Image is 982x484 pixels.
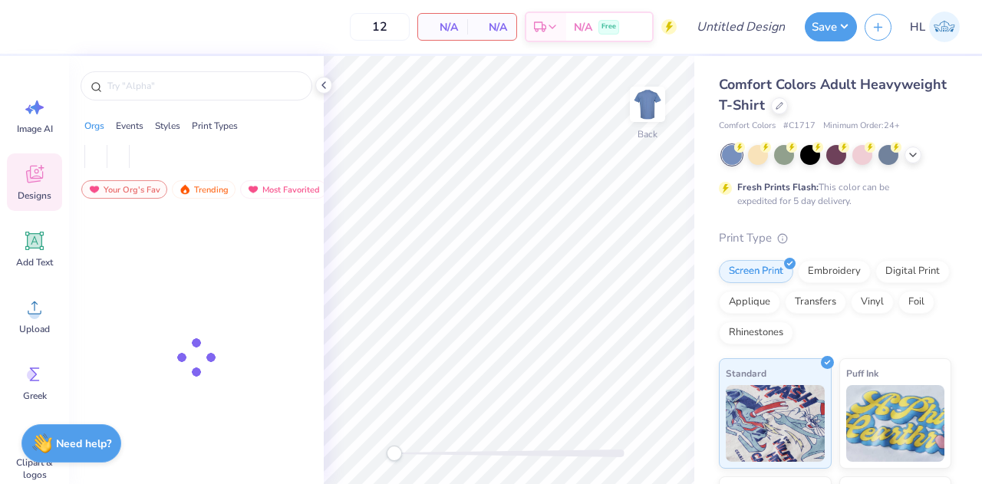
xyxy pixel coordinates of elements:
span: HL [910,18,925,36]
div: This color can be expedited for 5 day delivery. [737,180,926,208]
span: Comfort Colors Adult Heavyweight T-Shirt [719,75,947,114]
span: N/A [427,19,458,35]
button: Save [805,12,857,41]
span: Image AI [17,123,53,135]
div: Screen Print [719,260,793,283]
img: Back [632,89,663,120]
div: Orgs [84,119,104,133]
div: Styles [155,119,180,133]
div: Trending [172,180,236,199]
img: trending.gif [179,184,191,195]
strong: Fresh Prints Flash: [737,181,819,193]
span: Designs [18,189,51,202]
span: Upload [19,323,50,335]
div: Applique [719,291,780,314]
div: Most Favorited [240,180,327,199]
img: Standard [726,385,825,462]
div: Digital Print [875,260,950,283]
div: Back [638,127,657,141]
img: most_fav.gif [247,184,259,195]
strong: Need help? [56,436,111,451]
div: Foil [898,291,934,314]
img: most_fav.gif [88,184,101,195]
span: Standard [726,365,766,381]
div: Events [116,119,143,133]
a: HL [903,12,967,42]
span: N/A [476,19,507,35]
div: Print Types [192,119,238,133]
span: Minimum Order: 24 + [823,120,900,133]
span: # C1717 [783,120,816,133]
span: Free [601,21,616,32]
span: Comfort Colors [719,120,776,133]
span: Greek [23,390,47,402]
img: Hannah Lake [929,12,960,42]
div: Print Type [719,229,951,247]
div: Accessibility label [387,446,402,461]
div: Transfers [785,291,846,314]
div: Embroidery [798,260,871,283]
img: Puff Ink [846,385,945,462]
div: Your Org's Fav [81,180,167,199]
input: – – [350,13,410,41]
span: Puff Ink [846,365,878,381]
span: N/A [574,19,592,35]
span: Add Text [16,256,53,268]
input: Try "Alpha" [106,78,302,94]
input: Untitled Design [684,12,797,42]
span: Clipart & logos [9,456,60,481]
div: Rhinestones [719,321,793,344]
div: Vinyl [851,291,894,314]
